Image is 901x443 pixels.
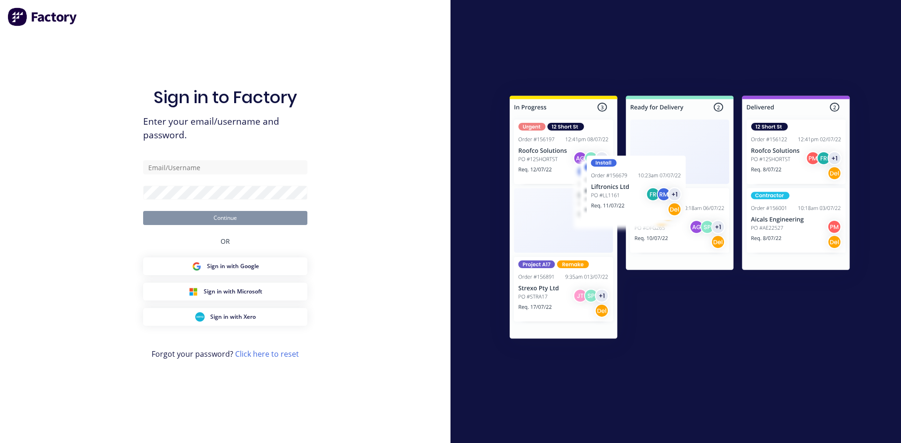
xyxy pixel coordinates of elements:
div: OR [221,225,230,257]
img: Sign in [489,77,870,361]
img: Factory [8,8,78,26]
a: Click here to reset [235,349,299,359]
button: Xero Sign inSign in with Xero [143,308,307,326]
img: Google Sign in [192,262,201,271]
span: Sign in with Microsoft [204,287,262,296]
span: Forgot your password? [152,348,299,360]
button: Google Sign inSign in with Google [143,257,307,275]
input: Email/Username [143,160,307,174]
img: Xero Sign in [195,312,205,322]
button: Microsoft Sign inSign in with Microsoft [143,283,307,300]
span: Sign in with Google [207,262,259,270]
span: Enter your email/username and password. [143,115,307,142]
button: Continue [143,211,307,225]
h1: Sign in to Factory [153,87,297,107]
span: Sign in with Xero [210,313,256,321]
img: Microsoft Sign in [189,287,198,296]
